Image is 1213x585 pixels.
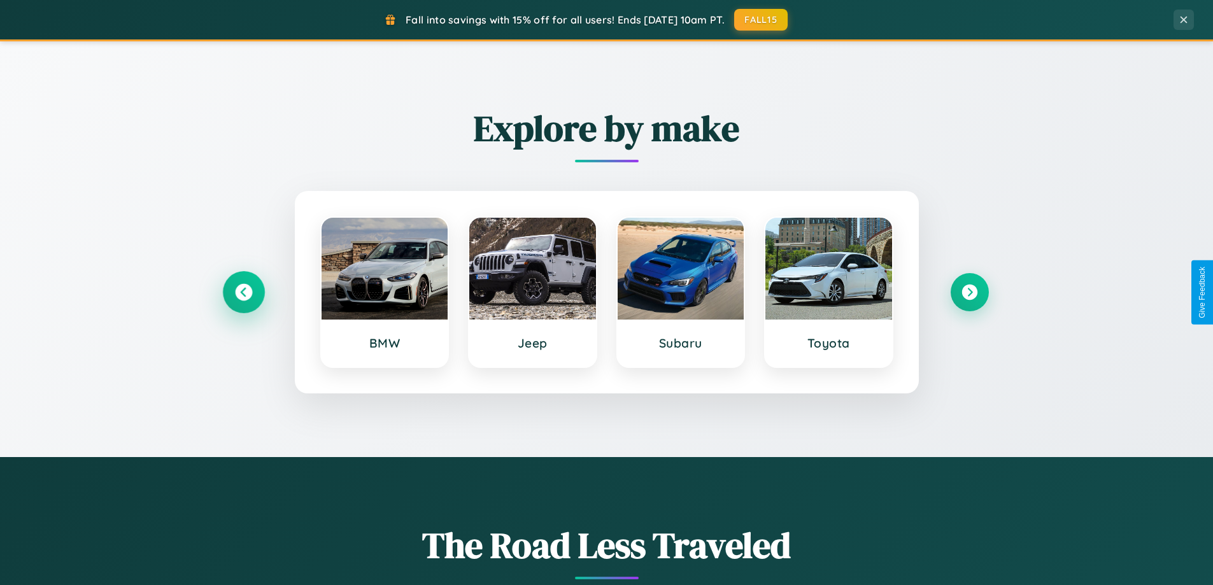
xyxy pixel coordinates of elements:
[482,335,583,351] h3: Jeep
[630,335,732,351] h3: Subaru
[1198,267,1207,318] div: Give Feedback
[334,335,436,351] h3: BMW
[406,13,725,26] span: Fall into savings with 15% off for all users! Ends [DATE] 10am PT.
[225,521,989,570] h1: The Road Less Traveled
[225,104,989,153] h2: Explore by make
[734,9,788,31] button: FALL15
[778,335,879,351] h3: Toyota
